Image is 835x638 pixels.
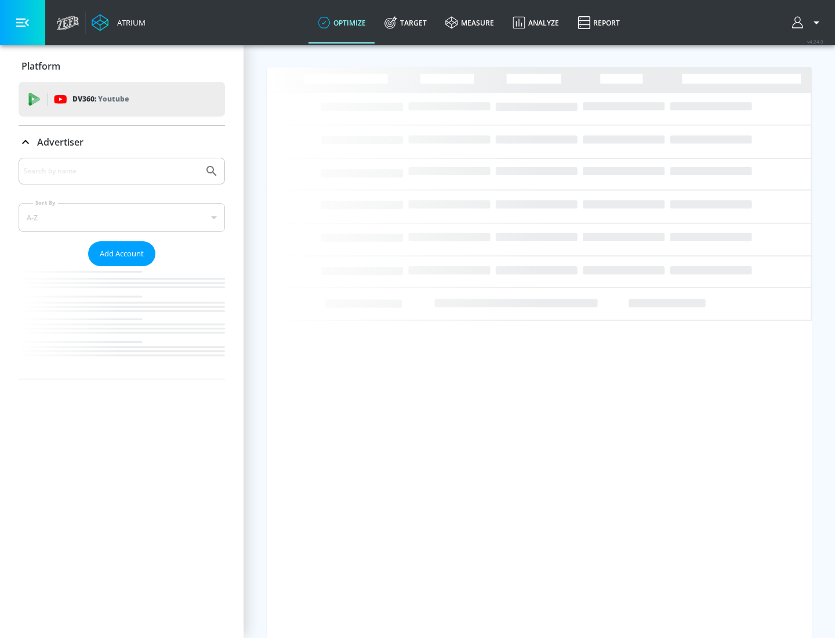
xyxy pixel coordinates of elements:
[19,50,225,82] div: Platform
[19,158,225,379] div: Advertiser
[19,126,225,158] div: Advertiser
[308,2,375,43] a: optimize
[807,38,823,45] span: v 4.24.0
[375,2,436,43] a: Target
[503,2,568,43] a: Analyze
[436,2,503,43] a: measure
[92,14,146,31] a: Atrium
[23,164,199,179] input: Search by name
[19,203,225,232] div: A-Z
[98,93,129,105] p: Youtube
[19,82,225,117] div: DV360: Youtube
[19,266,225,379] nav: list of Advertiser
[88,241,155,266] button: Add Account
[568,2,629,43] a: Report
[33,199,58,206] label: Sort By
[37,136,83,148] p: Advertiser
[100,247,144,260] span: Add Account
[112,17,146,28] div: Atrium
[21,60,60,72] p: Platform
[72,93,129,106] p: DV360:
